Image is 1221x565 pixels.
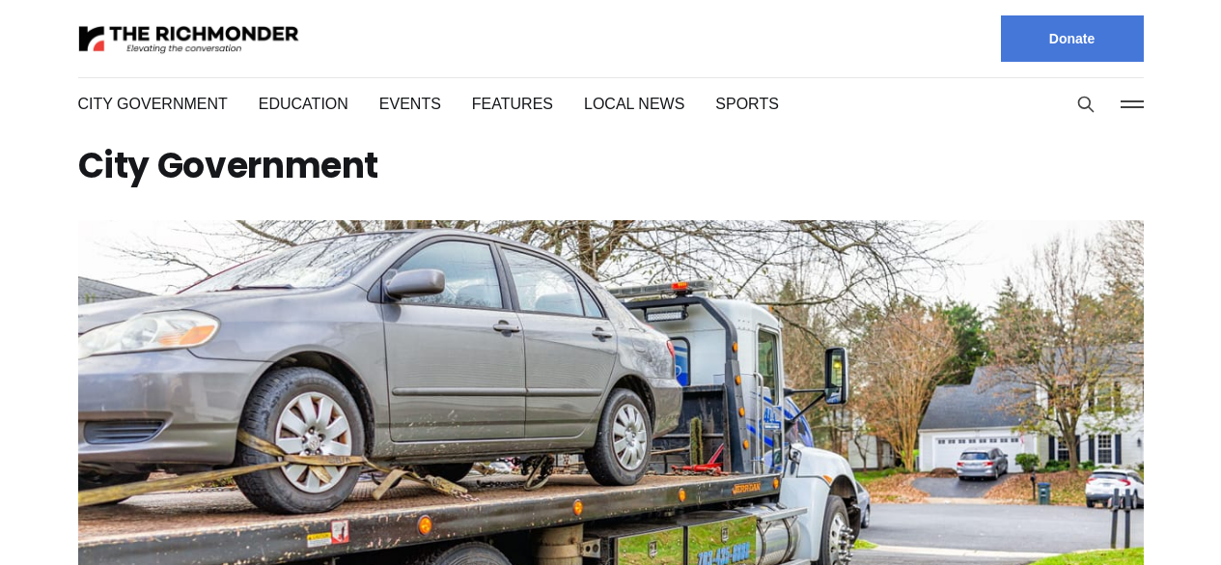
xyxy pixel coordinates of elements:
[78,22,300,56] img: The Richmonder
[569,93,664,115] a: Local News
[1001,15,1144,62] a: Donate
[78,93,223,115] a: City Government
[1071,90,1100,119] button: Search this site
[78,151,1144,182] h1: City Government
[695,93,754,115] a: Sports
[462,93,538,115] a: Features
[375,93,431,115] a: Events
[254,93,344,115] a: Education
